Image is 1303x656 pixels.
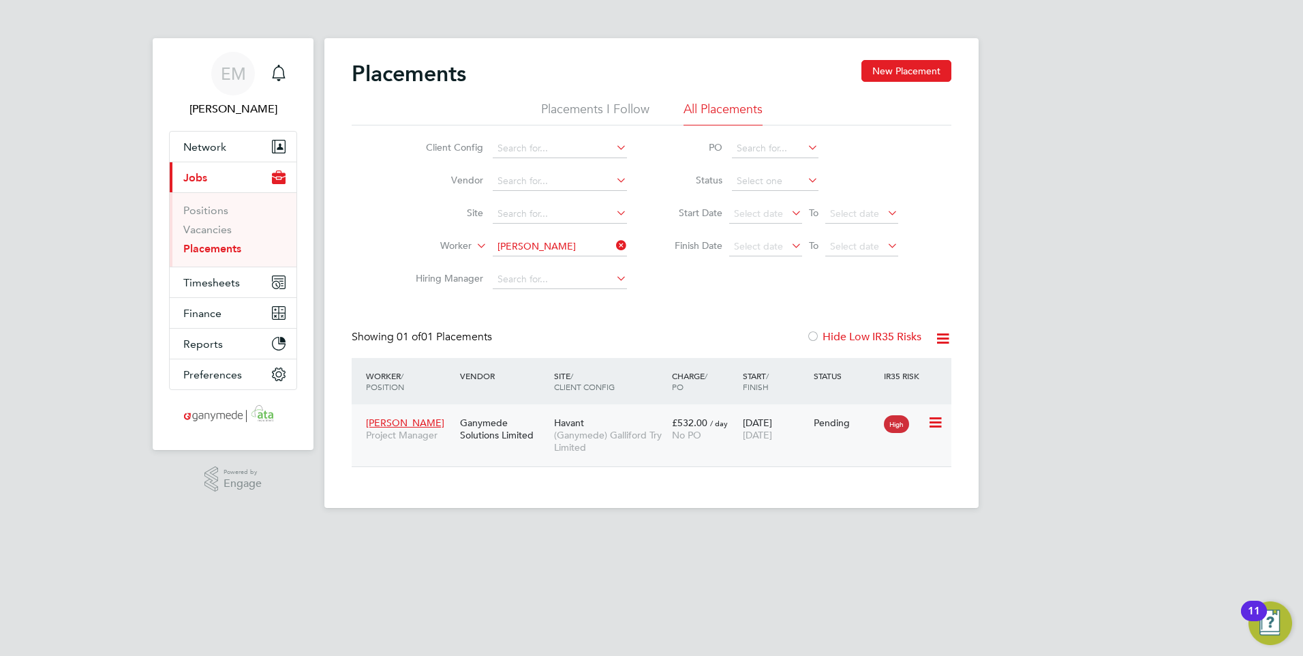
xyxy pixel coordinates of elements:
span: Select date [830,240,879,252]
input: Search for... [493,172,627,191]
label: Vendor [405,174,483,186]
span: Select date [734,207,783,220]
span: Project Manager [366,429,453,441]
span: [PERSON_NAME] [366,417,444,429]
span: No PO [672,429,701,441]
input: Select one [732,172,818,191]
label: Worker [393,239,472,253]
label: Start Date [661,207,722,219]
span: To [805,204,823,222]
img: ganymedesolutions-logo-retina.png [180,404,287,426]
div: 11 [1248,611,1260,629]
div: Worker [363,363,457,399]
a: [PERSON_NAME]Project ManagerGanymede Solutions LimitedHavant(Ganymede) Galliford Try Limited£532.... [363,409,951,421]
div: IR35 Risk [880,363,928,388]
label: PO [661,141,722,153]
span: / day [710,418,728,428]
h2: Placements [352,60,466,87]
button: Open Resource Center, 11 new notifications [1248,601,1292,645]
span: (Ganymede) Galliford Try Limited [554,429,665,453]
a: Placements [183,242,241,255]
span: Network [183,140,226,153]
span: [DATE] [743,429,772,441]
span: 01 Placements [397,330,492,344]
span: Timesheets [183,276,240,289]
a: EM[PERSON_NAME] [169,52,297,117]
button: Finance [170,298,296,328]
div: Jobs [170,192,296,267]
span: Jobs [183,171,207,184]
button: Timesheets [170,267,296,297]
li: All Placements [684,101,763,125]
input: Search for... [732,139,818,158]
label: Status [661,174,722,186]
div: Charge [669,363,739,399]
label: Hiring Manager [405,272,483,284]
span: Havant [554,417,584,429]
li: Placements I Follow [541,101,649,125]
label: Hide Low IR35 Risks [806,330,921,344]
button: Jobs [170,162,296,192]
span: Finance [183,307,221,320]
div: Site [551,363,669,399]
input: Search for... [493,139,627,158]
span: 01 of [397,330,421,344]
nav: Main navigation [153,38,313,450]
span: Preferences [183,368,242,381]
a: Positions [183,204,228,217]
label: Client Config [405,141,483,153]
label: Site [405,207,483,219]
a: Vacancies [183,223,232,236]
input: Search for... [493,270,627,289]
span: / PO [672,370,707,392]
button: Network [170,132,296,162]
span: Select date [734,240,783,252]
div: Start [739,363,810,399]
button: Preferences [170,359,296,389]
span: £532.00 [672,417,707,429]
div: Ganymede Solutions Limited [457,410,551,448]
span: / Position [366,370,404,392]
span: Select date [830,207,879,220]
input: Search for... [493,237,627,256]
a: Powered byEngage [204,466,262,492]
div: Vendor [457,363,551,388]
div: [DATE] [739,410,810,448]
input: Search for... [493,205,627,224]
a: Go to home page [169,404,297,426]
button: New Placement [861,60,951,82]
label: Finish Date [661,239,722,252]
span: Engage [224,478,262,490]
span: Powered by [224,466,262,478]
span: Emma Malvenan [169,101,297,117]
span: EM [221,65,246,83]
span: / Finish [743,370,769,392]
button: Reports [170,329,296,359]
div: Pending [814,417,878,429]
span: Reports [183,338,223,351]
span: High [884,415,909,433]
div: Showing [352,330,495,344]
span: To [805,237,823,254]
span: / Client Config [554,370,615,392]
div: Status [810,363,881,388]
